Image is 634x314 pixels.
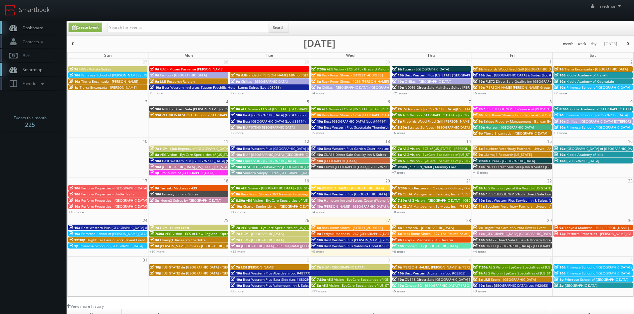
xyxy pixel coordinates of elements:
span: 8a [312,73,321,77]
span: 8a [312,79,321,84]
span: 9a [473,119,483,124]
span: 10a [554,152,565,157]
span: 7a [231,73,240,77]
span: Best Western InnSuites Tucson Foothills Hotel &amp; Suites (Loc #03093) [162,85,281,90]
span: Tutera - [GEOGRAPHIC_DATA] [403,67,449,71]
span: Concept3D - [GEOGRAPHIC_DATA] [243,158,296,163]
span: Charter Senior Living - [GEOGRAPHIC_DATA] [243,204,312,209]
span: Best [GEOGRAPHIC_DATA] (Loc #39114) [243,119,306,124]
span: FL572 Direct Sale Quality Inn [GEOGRAPHIC_DATA] North I-75 [486,79,583,84]
span: 7a [392,146,402,151]
span: 8a [473,113,483,117]
span: 7:30a [150,231,164,236]
span: [PERSON_NAME] - [GEOGRAPHIC_DATA] [322,186,384,190]
span: Kiddie Academy of Knightdale [566,79,614,84]
a: +8 more [392,249,405,254]
span: AEG Vision - ECS of [US_STATE] - Drs. [PERSON_NAME] and [PERSON_NAME] [322,107,441,111]
span: Best Western Plus Service Inn & Suites (Loc #61094) WHITE GLOVE [486,198,593,203]
span: Teriyaki Madness - 318 Decatur [403,238,453,242]
span: 7a [69,67,78,71]
span: [GEOGRAPHIC_DATA] [GEOGRAPHIC_DATA] [486,231,552,236]
span: 8a [473,67,483,71]
span: [PERSON_NAME] Memory Care [408,164,456,169]
span: TXP80 [GEOGRAPHIC_DATA] [GEOGRAPHIC_DATA] [324,164,401,169]
span: AEG Vision - [GEOGRAPHIC_DATA] - [GEOGRAPHIC_DATA] [408,198,496,203]
span: Teriyaki Madness - 267 [GEOGRAPHIC_DATA] [322,231,392,236]
span: Concept3D - [GEOGRAPHIC_DATA] [405,244,458,248]
span: 6:30a [392,186,407,190]
span: Stratus Surfaces - [GEOGRAPHIC_DATA] Slab Gallery [408,125,490,130]
span: Best Western Plus [PERSON_NAME][GEOGRAPHIC_DATA]/[PERSON_NAME][GEOGRAPHIC_DATA] (Loc #10397) [324,238,495,242]
span: 10a [554,146,565,151]
span: 7a [312,265,321,269]
span: Tutera - [GEOGRAPHIC_DATA] [489,158,535,163]
span: [US_STATE] de [GEOGRAPHIC_DATA] - [GEOGRAPHIC_DATA] [162,265,254,269]
button: day [588,40,599,48]
span: 9a [473,152,483,157]
span: 10a [554,73,565,77]
span: BU #07840 [GEOGRAPHIC_DATA] [243,125,295,130]
span: 10a [473,85,485,90]
span: Kiddie Academy of Islip [566,152,603,157]
span: 8a [473,271,483,275]
span: Teriyaki Madness - 439 [160,186,197,190]
span: 10a [69,198,80,203]
span: 10a [473,73,485,77]
span: 10p [150,271,161,275]
span: MA172 Direct Sale Blue - A Modern Hotel, Ascend Hotel Collection [486,238,592,242]
span: 10a [150,85,161,90]
span: Tierra Encantada - [PERSON_NAME] [81,79,138,84]
a: +17 more [230,210,246,214]
span: 10a [312,244,323,248]
span: 10a [69,225,80,230]
span: [PERSON_NAME] - [GEOGRAPHIC_DATA] Apartments [324,204,405,209]
span: 9a [312,186,321,190]
span: 10a [69,192,80,196]
span: 9a [554,113,563,117]
span: 6a [392,265,402,269]
span: 10a [554,158,565,163]
span: [PERSON_NAME] Smiles - [GEOGRAPHIC_DATA] [160,244,234,248]
span: 8a [150,152,159,157]
span: 10a [473,164,485,169]
span: MSI [PERSON_NAME] [241,265,274,269]
span: Best [GEOGRAPHIC_DATA] (Loc #18082) [243,113,306,117]
span: rredmon [600,3,623,9]
span: AEG Vision - ECS of [US_STATE][GEOGRAPHIC_DATA] [241,107,322,111]
span: 9a [231,244,240,248]
span: 9:30a [473,158,488,163]
span: 10a [312,164,323,169]
span: 8a [231,186,240,190]
span: 10a [554,265,565,269]
span: 10a [554,85,565,90]
span: Primrose School of [PERSON_NAME] at [GEOGRAPHIC_DATA] [81,73,176,77]
span: Smartmap [19,67,42,72]
span: Primrose School of [GEOGRAPHIC_DATA] [80,244,143,248]
span: IN611 Direct Sale Sleep Inn & Suites [GEOGRAPHIC_DATA] [486,164,578,169]
span: 10a [69,186,80,190]
span: 10a [312,192,323,196]
span: 10a [473,238,485,242]
span: 10a [231,146,242,151]
span: 9a [150,186,159,190]
span: iMBranded - [PERSON_NAME] MINI of [GEOGRAPHIC_DATA] [241,73,334,77]
span: RESHOOT - Zeitview for [GEOGRAPHIC_DATA] [243,164,315,169]
span: Best [GEOGRAPHIC_DATA] (Loc #44494) [324,119,386,124]
span: [PERSON_NAME], [PERSON_NAME] & [PERSON_NAME], LLC - [GEOGRAPHIC_DATA] [403,265,531,269]
span: Primrose School of [GEOGRAPHIC_DATA] [564,113,628,117]
span: Tierra Encantada - [GEOGRAPHIC_DATA] [564,67,628,71]
span: 9a [392,67,402,71]
span: Best Western Arcata Inn (Loc #05505) [405,271,465,275]
span: 10a [392,73,404,77]
span: 9a [231,79,240,84]
span: 9a [150,79,159,84]
span: 7a [231,238,240,242]
span: 10a [312,198,323,203]
span: 10a [554,79,565,84]
span: 10a [312,238,323,242]
button: month [561,40,576,48]
span: ND096 Direct Sale MainStay Suites [PERSON_NAME] [405,85,489,90]
span: 9a [392,238,402,242]
span: HGV - Laurel Crest [160,225,189,230]
span: Fox Restaurant Concepts - Culinary Dropout [408,186,477,190]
